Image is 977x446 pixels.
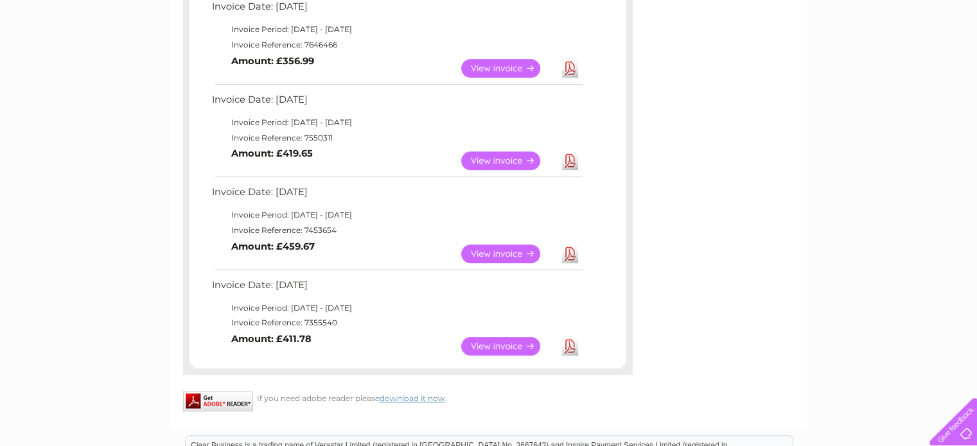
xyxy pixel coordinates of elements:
b: Amount: £411.78 [231,333,312,345]
a: download it now [380,393,445,403]
td: Invoice Reference: 7646466 [209,37,585,53]
a: View [461,337,556,356]
a: Download [562,244,578,263]
b: Amount: £356.99 [231,55,314,67]
b: Amount: £459.67 [231,241,315,252]
a: Download [562,337,578,356]
a: View [461,244,556,263]
a: 0333 014 3131 [735,6,823,22]
td: Invoice Reference: 7355540 [209,315,585,330]
a: Contact [892,55,923,64]
td: Invoice Period: [DATE] - [DATE] [209,300,585,316]
td: Invoice Reference: 7453654 [209,223,585,238]
b: Amount: £419.65 [231,148,313,159]
td: Invoice Date: [DATE] [209,277,585,300]
td: Invoice Date: [DATE] [209,91,585,115]
td: Invoice Period: [DATE] - [DATE] [209,22,585,37]
a: Blog [865,55,884,64]
div: If you need adobe reader please . [183,391,633,403]
td: Invoice Period: [DATE] - [DATE] [209,115,585,130]
a: View [461,151,556,170]
td: Invoice Period: [DATE] - [DATE] [209,207,585,223]
img: logo.png [34,33,100,73]
div: Clear Business is a trading name of Verastar Limited (registered in [GEOGRAPHIC_DATA] No. 3667643... [186,7,793,62]
a: Water [751,55,775,64]
a: Download [562,59,578,78]
a: Log out [935,55,965,64]
td: Invoice Reference: 7550311 [209,130,585,146]
a: View [461,59,556,78]
a: Download [562,151,578,170]
a: Telecoms [819,55,858,64]
a: Energy [783,55,811,64]
td: Invoice Date: [DATE] [209,184,585,207]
